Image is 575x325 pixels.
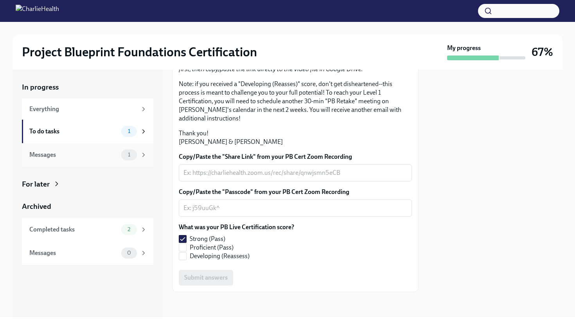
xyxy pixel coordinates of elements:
label: Copy/Paste the "Passcode" from your PB Cert Zoom Recording [179,188,412,196]
span: 0 [122,250,136,256]
a: To do tasks1 [22,120,153,143]
div: To do tasks [29,127,118,136]
a: Messages1 [22,143,153,167]
span: Developing (Reassess) [190,252,250,260]
a: Completed tasks2 [22,218,153,241]
div: Everything [29,105,137,113]
p: Note: if you received a "Developing (Reasses)" score, don't get disheartened--this process is mea... [179,80,412,123]
span: 1 [123,128,135,134]
div: Messages [29,249,118,257]
div: Completed tasks [29,225,118,234]
a: For later [22,179,153,189]
h2: Project Blueprint Foundations Certification [22,44,257,60]
div: Messages [29,151,118,159]
a: Archived [22,201,153,212]
a: In progress [22,82,153,92]
label: What was your PB Live Certification score? [179,223,294,232]
span: 2 [123,226,135,232]
div: For later [22,179,50,189]
a: Everything [22,99,153,120]
p: Thank you! [PERSON_NAME] & [PERSON_NAME] [179,129,412,146]
img: CharlieHealth [16,5,59,17]
span: Proficient (Pass) [190,243,234,252]
label: Copy/Paste the "Share Link" from your PB Cert Zoom Recording [179,153,412,161]
strong: My progress [447,44,481,52]
h3: 67% [532,45,553,59]
span: 1 [123,152,135,158]
a: Messages0 [22,241,153,265]
span: Strong (Pass) [190,235,225,243]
